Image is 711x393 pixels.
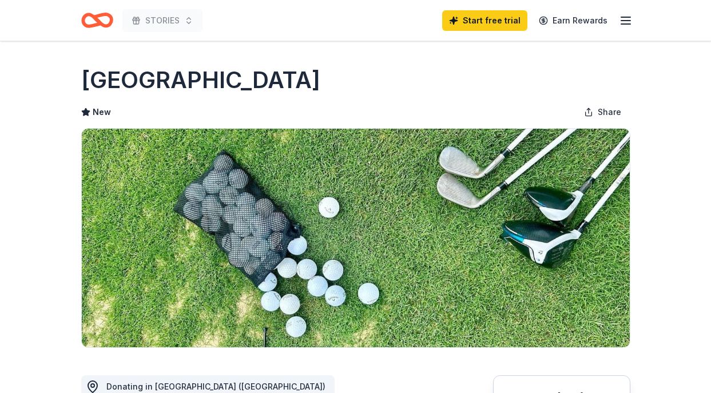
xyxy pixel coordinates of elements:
span: Share [598,105,621,119]
button: STORIES [122,9,202,32]
img: Image for River Place Country Club [82,129,630,347]
h1: [GEOGRAPHIC_DATA] [81,64,320,96]
a: Earn Rewards [532,10,614,31]
a: Home [81,7,113,34]
span: Donating in [GEOGRAPHIC_DATA] ([GEOGRAPHIC_DATA]) [106,382,325,391]
span: New [93,105,111,119]
span: STORIES [145,14,180,27]
button: Share [575,101,630,124]
a: Start free trial [442,10,527,31]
